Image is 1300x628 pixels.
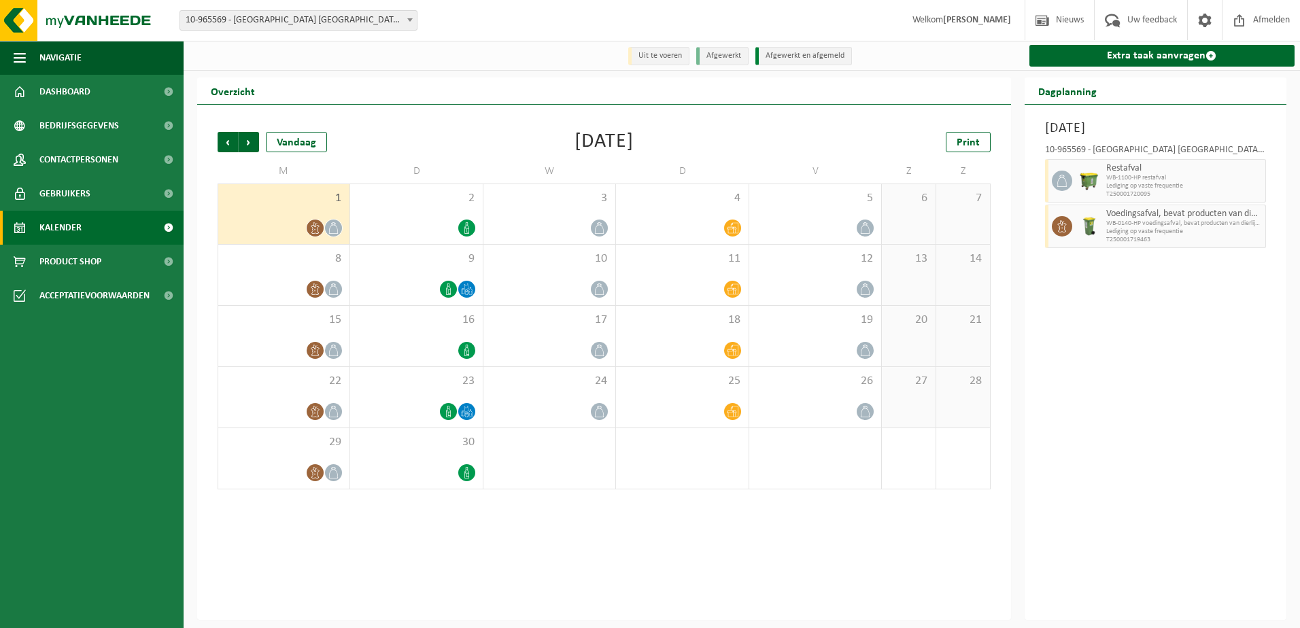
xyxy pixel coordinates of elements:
[39,143,118,177] span: Contactpersonen
[266,132,327,152] div: Vandaag
[357,435,475,450] span: 30
[225,374,343,389] span: 22
[39,279,150,313] span: Acceptatievoorwaarden
[357,374,475,389] span: 23
[1106,236,1263,244] span: T250001719463
[943,251,983,266] span: 14
[623,374,741,389] span: 25
[225,251,343,266] span: 8
[218,132,238,152] span: Vorige
[1106,163,1263,174] span: Restafval
[755,47,852,65] li: Afgewerkt en afgemeld
[490,313,609,328] span: 17
[490,191,609,206] span: 3
[1106,182,1263,190] span: Lediging op vaste frequentie
[1106,228,1263,236] span: Lediging op vaste frequentie
[936,159,991,184] td: Z
[1106,190,1263,198] span: T250001720095
[943,313,983,328] span: 21
[575,132,634,152] div: [DATE]
[179,10,417,31] span: 10-965569 - VAN DER VALK HOTEL PARK LANE ANTWERPEN NV - ANTWERPEN
[1106,174,1263,182] span: WB-1100-HP restafval
[756,251,874,266] span: 12
[39,177,90,211] span: Gebruikers
[239,132,259,152] span: Volgende
[623,313,741,328] span: 18
[756,313,874,328] span: 19
[39,245,101,279] span: Product Shop
[1079,171,1099,191] img: WB-1100-HPE-GN-50
[357,313,475,328] span: 16
[943,374,983,389] span: 28
[623,251,741,266] span: 11
[943,191,983,206] span: 7
[490,251,609,266] span: 10
[350,159,483,184] td: D
[882,159,936,184] td: Z
[889,374,929,389] span: 27
[1045,145,1267,159] div: 10-965569 - [GEOGRAPHIC_DATA] [GEOGRAPHIC_DATA] - [GEOGRAPHIC_DATA]
[218,159,350,184] td: M
[39,211,82,245] span: Kalender
[357,251,475,266] span: 9
[483,159,616,184] td: W
[756,374,874,389] span: 26
[696,47,749,65] li: Afgewerkt
[39,109,119,143] span: Bedrijfsgegevens
[225,191,343,206] span: 1
[1045,118,1267,139] h3: [DATE]
[490,374,609,389] span: 24
[943,15,1011,25] strong: [PERSON_NAME]
[225,313,343,328] span: 15
[628,47,689,65] li: Uit te voeren
[39,41,82,75] span: Navigatie
[225,435,343,450] span: 29
[357,191,475,206] span: 2
[1106,209,1263,220] span: Voedingsafval, bevat producten van dierlijke oorsprong, onverpakt, categorie 3
[946,132,991,152] a: Print
[749,159,882,184] td: V
[889,251,929,266] span: 13
[197,77,269,104] h2: Overzicht
[623,191,741,206] span: 4
[1079,216,1099,237] img: WB-0140-HPE-GN-50
[957,137,980,148] span: Print
[756,191,874,206] span: 5
[889,191,929,206] span: 6
[616,159,749,184] td: D
[180,11,417,30] span: 10-965569 - VAN DER VALK HOTEL PARK LANE ANTWERPEN NV - ANTWERPEN
[39,75,90,109] span: Dashboard
[1029,45,1295,67] a: Extra taak aanvragen
[1025,77,1110,104] h2: Dagplanning
[1106,220,1263,228] span: WB-0140-HP voedingsafval, bevat producten van dierlijke oors
[889,313,929,328] span: 20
